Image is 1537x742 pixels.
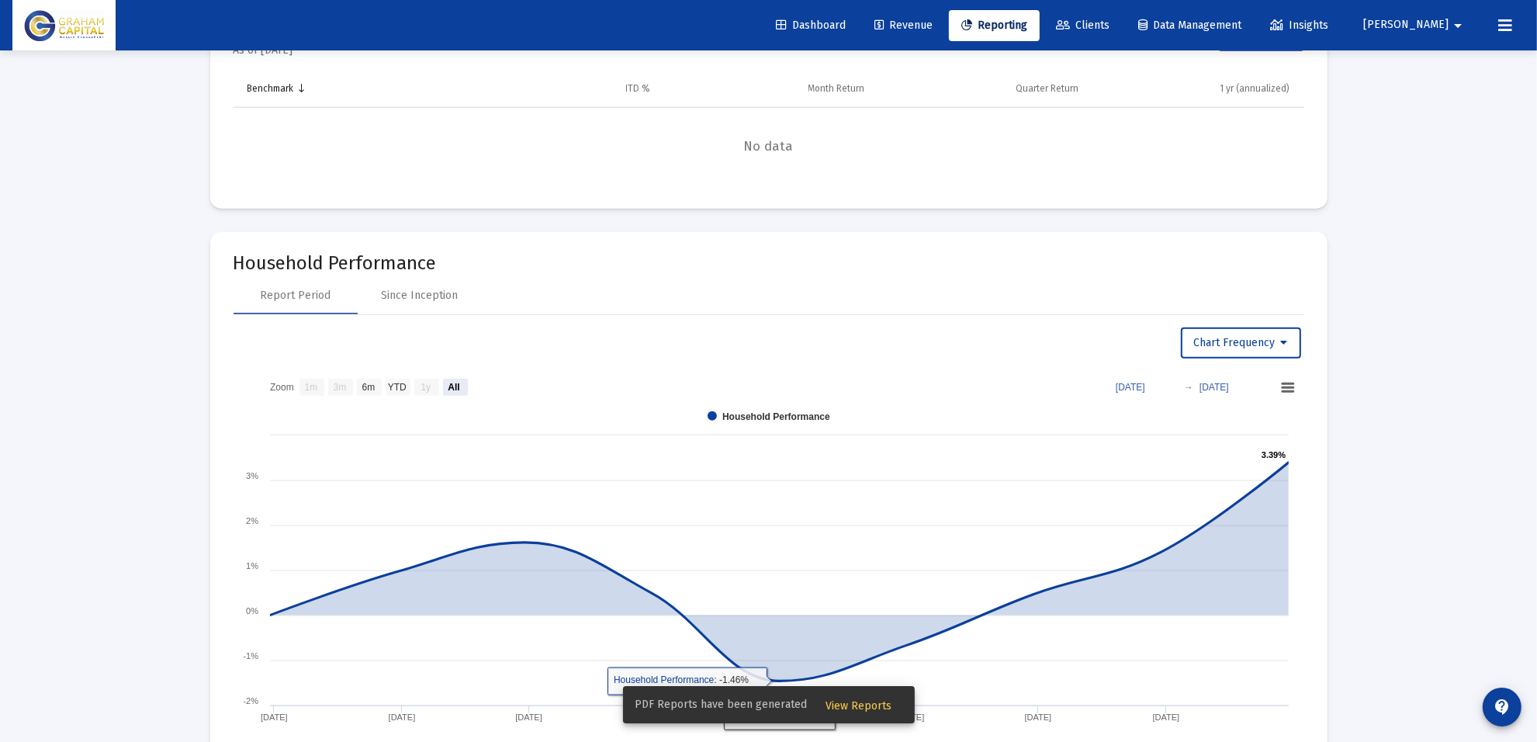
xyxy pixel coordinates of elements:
[1090,71,1304,108] td: Column 1 yr (annualized)
[763,10,858,41] a: Dashboard
[1199,382,1229,393] text: [DATE]
[304,383,317,394] text: 1m
[246,606,258,615] text: 0%
[635,697,808,713] span: PDF Reports have been generated
[1220,82,1290,95] div: 1 yr (annualized)
[246,516,258,525] text: 2%
[776,19,846,32] span: Dashboard
[270,383,294,394] text: Zoom
[722,411,830,422] text: Household Performance
[246,471,258,480] text: 3%
[1016,82,1079,95] div: Quarter Return
[1056,19,1109,32] span: Clients
[387,383,406,394] text: YTD
[421,383,431,394] text: 1y
[1138,19,1241,32] span: Data Management
[448,71,662,108] td: Column ITD %
[1258,10,1341,41] a: Insights
[1152,713,1179,722] text: [DATE]
[515,713,542,722] text: [DATE]
[1024,713,1051,722] text: [DATE]
[1126,10,1254,41] a: Data Management
[234,138,1304,155] span: No data
[362,383,375,394] text: 6m
[1194,336,1288,349] span: Chart Frequency
[1262,450,1286,459] text: 3.39%
[448,383,459,394] text: All
[1184,382,1193,393] text: →
[1363,19,1449,32] span: [PERSON_NAME]
[388,713,415,722] text: [DATE]
[949,10,1040,41] a: Reporting
[246,561,258,570] text: 1%
[260,288,331,303] div: Report Period
[961,19,1027,32] span: Reporting
[874,19,933,32] span: Revenue
[234,71,1304,186] div: Data grid
[1449,10,1467,41] mat-icon: arrow_drop_down
[24,10,104,41] img: Dashboard
[808,82,865,95] div: Month Return
[1345,9,1486,40] button: [PERSON_NAME]
[826,699,892,713] span: View Reports
[814,691,905,719] button: View Reports
[1493,698,1511,716] mat-icon: contact_support
[333,383,346,394] text: 3m
[260,713,287,722] text: [DATE]
[662,71,876,108] td: Column Month Return
[234,255,1304,271] mat-card-title: Household Performance
[243,651,258,661] text: -1%
[1181,328,1301,359] button: Chart Frequency
[1270,19,1328,32] span: Insights
[381,288,458,303] div: Since Inception
[862,10,945,41] a: Revenue
[626,82,651,95] div: ITD %
[234,71,448,108] td: Column Benchmark
[248,82,294,95] div: Benchmark
[876,71,1090,108] td: Column Quarter Return
[1044,10,1122,41] a: Clients
[243,696,258,706] text: -2%
[1116,382,1145,393] text: [DATE]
